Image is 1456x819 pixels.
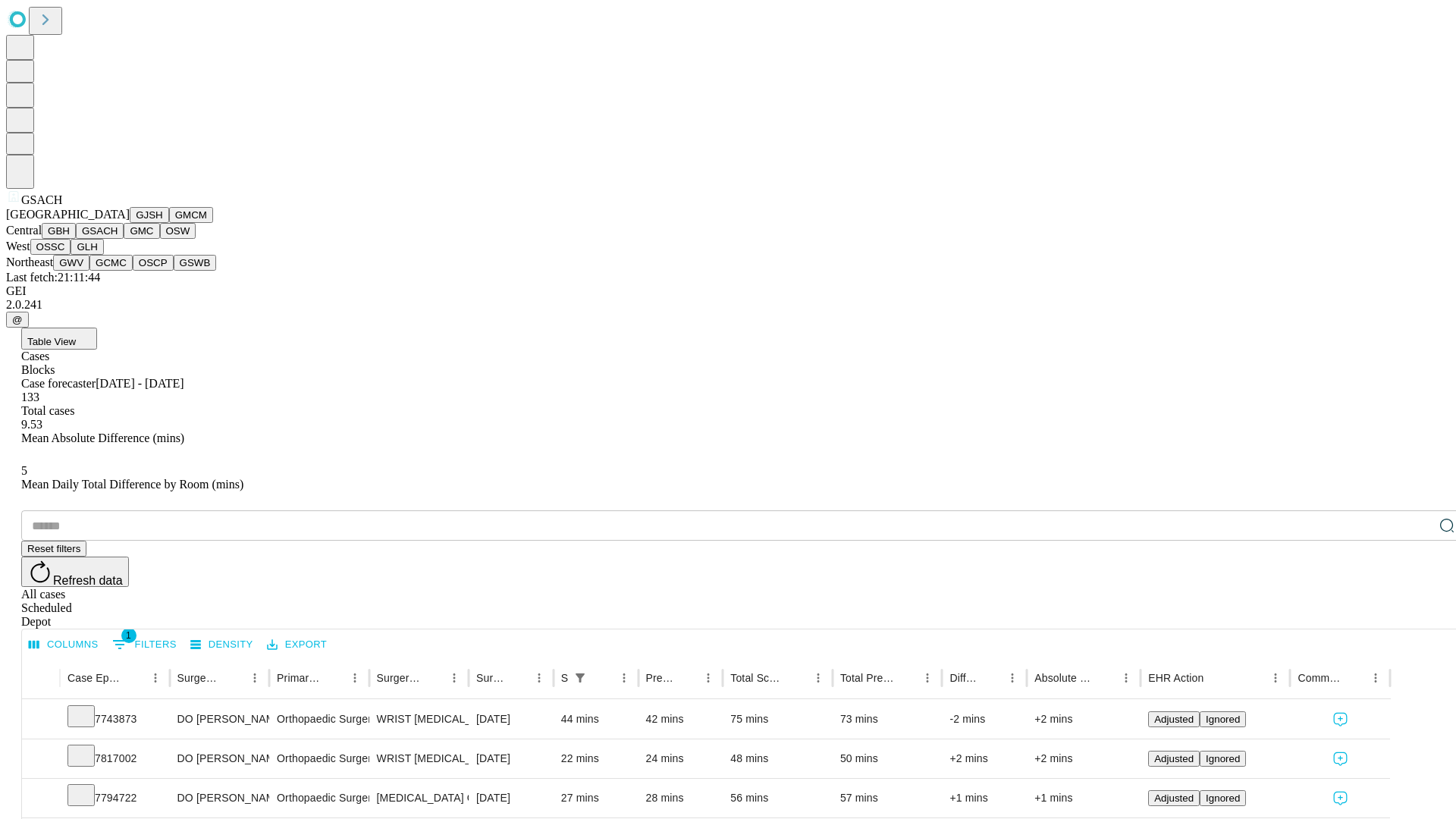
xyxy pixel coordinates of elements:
button: Ignored [1200,751,1246,767]
span: Ignored [1206,714,1240,725]
div: Total Predicted Duration [840,672,895,684]
div: 44 mins [561,700,631,739]
button: Sort [323,667,344,689]
button: Sort [422,667,444,689]
button: Menu [344,667,366,689]
div: Orthopaedic Surgery [277,700,361,739]
span: Adjusted [1154,714,1194,725]
div: DO [PERSON_NAME] [PERSON_NAME] Do [177,779,262,817]
div: +2 mins [1034,739,1133,778]
div: Predicted In Room Duration [646,672,676,684]
span: Ignored [1206,792,1240,804]
button: OSCP [133,255,174,271]
div: 1 active filter [570,667,591,689]
button: Adjusted [1148,790,1200,806]
span: Total cases [21,404,74,417]
button: Expand [30,707,52,733]
span: Northeast [6,256,53,268]
button: Menu [698,667,719,689]
button: Density [187,633,257,657]
div: Orthopaedic Surgery [277,739,361,778]
button: Sort [896,667,917,689]
button: Select columns [25,633,102,657]
button: Sort [592,667,613,689]
div: +2 mins [1034,700,1133,739]
div: -2 mins [949,700,1019,739]
div: 7794722 [67,779,162,817]
button: Menu [1265,667,1286,689]
div: 7743873 [67,700,162,739]
button: Menu [529,667,550,689]
span: 133 [21,391,39,403]
div: 75 mins [730,700,825,739]
span: [DATE] - [DATE] [96,377,184,390]
button: Menu [917,667,938,689]
button: @ [6,312,29,328]
button: Expand [30,786,52,812]
button: OSSC [30,239,71,255]
div: Case Epic Id [67,672,122,684]
span: Ignored [1206,753,1240,764]
button: Adjusted [1148,751,1200,767]
div: Difference [949,672,979,684]
div: 28 mins [646,779,716,817]
button: GJSH [130,207,169,223]
button: Ignored [1200,790,1246,806]
button: Menu [1002,667,1023,689]
button: GBH [42,223,76,239]
button: Sort [981,667,1002,689]
div: +1 mins [1034,779,1133,817]
div: [MEDICAL_DATA] OR CAPSULE HAND OR FINGER [377,779,461,817]
div: Primary Service [277,672,321,684]
button: Sort [1094,667,1116,689]
button: Sort [124,667,145,689]
span: 1 [121,628,136,643]
div: Absolute Difference [1034,672,1093,684]
button: GWV [53,255,89,271]
button: Menu [1365,667,1386,689]
button: GSWB [174,255,217,271]
span: Table View [27,336,76,347]
div: +2 mins [949,739,1019,778]
div: 73 mins [840,700,935,739]
span: 5 [21,464,27,477]
button: Sort [1205,667,1226,689]
button: GCMC [89,255,133,271]
span: GSACH [21,193,62,206]
span: @ [12,314,23,325]
div: +1 mins [949,779,1019,817]
div: 27 mins [561,779,631,817]
div: [DATE] [476,700,546,739]
button: GSACH [76,223,124,239]
div: 22 mins [561,739,631,778]
div: Surgeon Name [177,672,221,684]
button: Reset filters [21,541,86,557]
div: 56 mins [730,779,825,817]
button: Show filters [570,667,591,689]
span: 9.53 [21,418,42,431]
button: Menu [244,667,265,689]
div: Comments [1298,672,1341,684]
div: Surgery Date [476,672,506,684]
button: OSW [160,223,196,239]
button: Menu [808,667,829,689]
button: Ignored [1200,711,1246,727]
button: Table View [21,328,97,350]
span: West [6,240,30,253]
button: Adjusted [1148,711,1200,727]
button: Menu [444,667,465,689]
div: DO [PERSON_NAME] [PERSON_NAME] Do [177,700,262,739]
div: 50 mins [840,739,935,778]
div: Surgery Name [377,672,421,684]
div: DO [PERSON_NAME] [PERSON_NAME] Do [177,739,262,778]
span: Mean Daily Total Difference by Room (mins) [21,478,243,491]
button: GMC [124,223,159,239]
button: Menu [145,667,166,689]
span: Refresh data [53,574,123,587]
div: WRIST [MEDICAL_DATA] SURGERY RELEASE TRANSVERSE [MEDICAL_DATA] LIGAMENT [377,739,461,778]
button: GMCM [169,207,213,223]
span: Case forecaster [21,377,96,390]
div: Total Scheduled Duration [730,672,785,684]
button: Menu [613,667,635,689]
div: 42 mins [646,700,716,739]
